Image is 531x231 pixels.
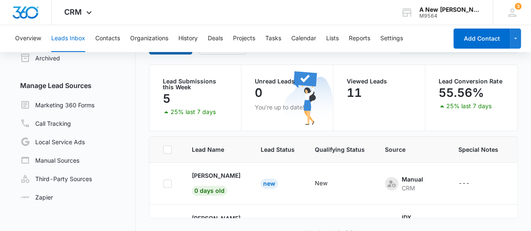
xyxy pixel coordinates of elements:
p: 25% last 7 days [170,109,216,115]
p: 5 [163,92,170,105]
a: Call Tracking [20,118,71,128]
div: - - Select to Edit Field [385,175,438,192]
a: Manual Sources [20,155,79,165]
div: - - Select to Edit Field [458,179,485,189]
a: [PERSON_NAME]0 days old [192,171,241,194]
span: Lead Status [261,145,295,154]
button: Add Contact [453,29,510,49]
button: Lists [326,25,339,52]
button: Calendar [291,25,316,52]
button: Overview [15,25,41,52]
button: Contacts [95,25,120,52]
p: 55.56% [439,86,484,99]
a: Third-Party Sources [20,174,92,184]
span: CRM [64,8,82,16]
a: Zapier [20,193,53,202]
button: Deals [208,25,223,52]
p: Unread Leads [255,78,319,84]
button: Projects [233,25,255,52]
p: 25% last 7 days [446,103,492,109]
p: 0 [255,86,262,99]
a: New [261,180,278,187]
div: Manual [402,175,423,184]
p: You’re up to date! [255,103,319,112]
div: account id [419,13,481,19]
div: --- [458,179,470,189]
h3: Manage Lead Sources [13,80,136,91]
span: Qualifying Status [315,145,365,154]
p: Viewed Leads [347,78,411,84]
span: Special Notes [458,145,498,154]
p: Lead Submissions this Week [163,78,228,90]
button: Leads Inbox [51,25,85,52]
p: [PERSON_NAME] [192,214,241,223]
div: - - Select to Edit Field [315,179,343,189]
div: New [315,179,327,187]
div: IDX [402,213,423,222]
button: Organizations [130,25,168,52]
button: Tasks [265,25,281,52]
span: Lead Name [192,145,241,154]
div: notifications count [515,3,521,10]
button: Reports [349,25,370,52]
span: 3 [515,3,521,10]
a: Marketing 360 Forms [20,100,94,110]
p: Lead Conversion Rate [439,78,504,84]
div: New [261,179,278,189]
div: account name [419,6,481,13]
p: 11 [347,86,362,99]
button: History [178,25,198,52]
button: Settings [380,25,403,52]
p: [PERSON_NAME] [192,171,241,180]
span: 0 days old [192,186,227,196]
a: Archived [20,53,60,63]
a: Local Service Ads [20,137,85,147]
div: CRM [402,184,423,192]
span: Source [385,145,438,154]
